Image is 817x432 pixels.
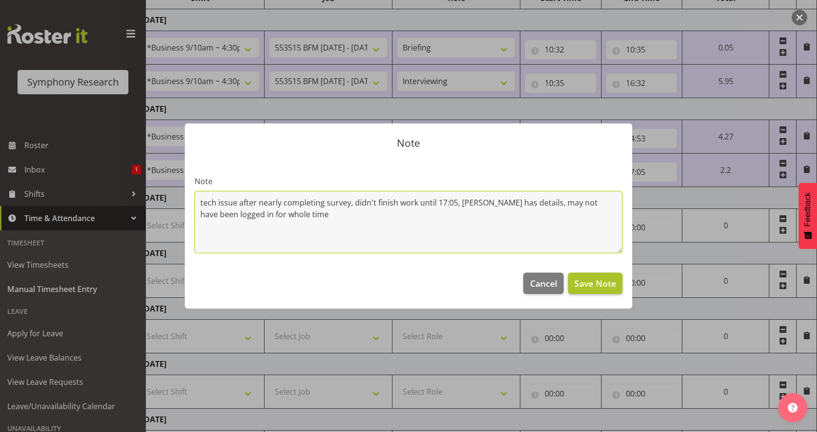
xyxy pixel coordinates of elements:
[530,277,557,290] span: Cancel
[788,403,798,413] img: help-xxl-2.png
[568,273,622,294] button: Save Note
[803,192,812,226] span: Feedback
[799,183,817,249] button: Feedback - Show survey
[574,277,616,290] span: Save Note
[523,273,563,294] button: Cancel
[195,175,622,187] label: Note
[195,138,622,148] p: Note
